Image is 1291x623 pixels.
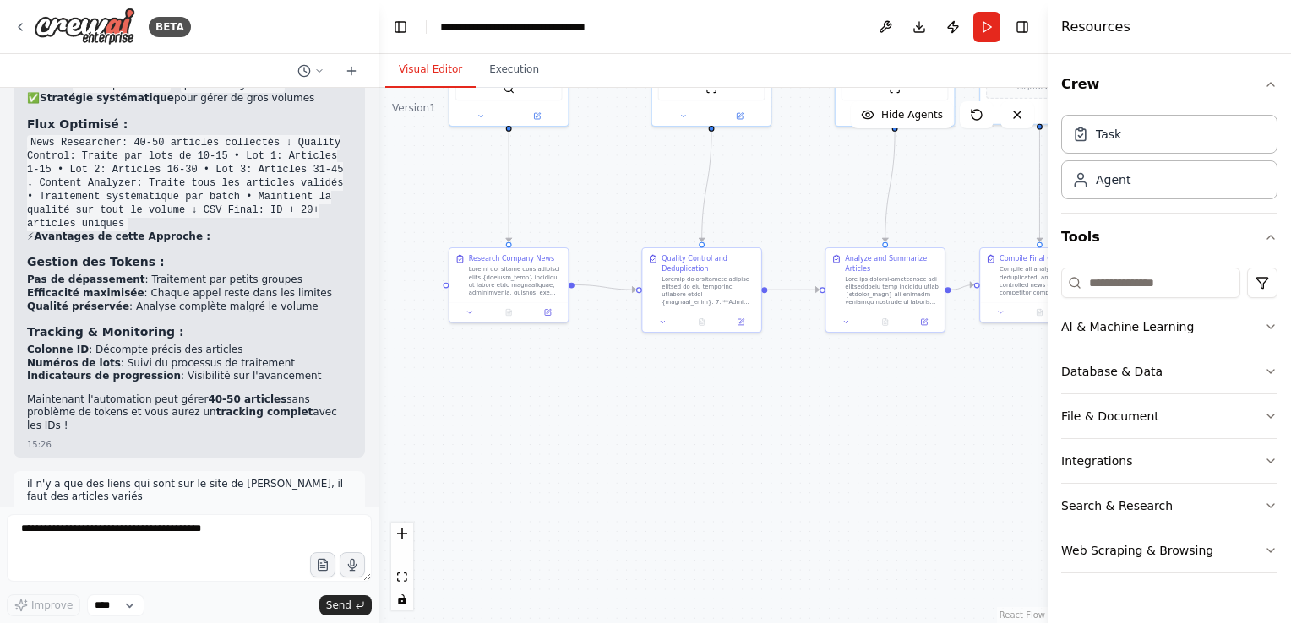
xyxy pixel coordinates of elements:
[979,16,1100,125] div: Drop tools here
[340,552,365,577] button: Click to speak your automation idea
[392,101,436,115] div: Version 1
[825,247,945,333] div: Analyze and Summarize ArticlesLore ips dolorsi-ametconsec adi elitseddoeiu temp incididu utlab {e...
[27,301,129,312] strong: Qualité préservée
[27,438,52,451] div: 15:26
[326,599,351,612] span: Send
[27,230,351,244] h2: ⚡
[1061,17,1130,37] h4: Resources
[34,8,135,46] img: Logo
[449,16,569,127] div: SerpApiGoogleSearchTool
[1061,452,1132,469] div: Integrations
[27,92,351,106] li: ✅ pour gérer de gros volumes
[697,131,716,241] g: Edge from ab0b02be-7fe5-4951-868f-fef3eaa89da9 to 2355a84d-0815-4674-b133-f2588a46792b
[1000,610,1045,620] a: React Flow attribution
[881,108,943,122] span: Hide Agents
[27,274,351,287] li: : Traitement par petits groupes
[27,357,351,371] li: : Suivi du processus de traitement
[1061,349,1277,393] button: Database & Data
[391,588,413,610] button: toggle interactivity
[705,83,717,95] img: ScrapeWebsiteTool
[391,523,413,610] div: React Flow controls
[27,135,343,231] code: News Researcher: 40-50 articles collectés ↓ Quality Control: Traite par lots de 10-15 • Lot 1: Ar...
[40,92,174,104] strong: Stratégie systématique
[476,52,553,88] button: Execution
[310,552,335,577] button: Upload files
[1096,171,1130,188] div: Agent
[1061,318,1194,335] div: AI & Machine Learning
[1061,528,1277,572] button: Web Scraping & Browsing
[27,287,144,299] strong: Efficacité maximisée
[469,266,563,297] div: Loremi dol sitame cons adipisci elits {doeiusm_temp} incididu ut labore etdo magnaaliquae, admini...
[1035,129,1044,242] g: Edge from bfd555a6-ae7f-4392-bce2-78d33d3e8f70 to d2f09430-f441-4953-897b-7cbfc2710557
[27,274,145,285] strong: Pas de dépassement
[1061,305,1277,349] button: AI & Machine Learning
[845,275,939,306] div: Lore ips dolorsi-ametconsec adi elitseddoeiu temp incididu utlab {etdolor_magn} ali enimadm venia...
[27,344,351,357] li: : Décompte précis des articles
[385,52,476,88] button: Visual Editor
[712,111,767,122] button: Open in side panel
[319,595,372,615] button: Send
[1096,126,1121,143] div: Task
[389,15,412,39] button: Hide left sidebar
[865,317,906,328] button: No output available
[641,247,762,333] div: Quality Control and DeduplicationLoremip dolorsitametc adipisc elitsed do eiu temporinc utlabore ...
[208,393,286,405] strong: 40-50 articles
[889,83,901,95] img: ScrapeWebsiteTool
[27,393,351,433] p: Maintenant l'automation peut gérer sans problème de tokens et vous aurez un avec les IDs !
[835,16,956,127] div: ScrapeWebsiteTool
[27,344,89,355] strong: Colonne ID
[27,370,351,383] li: : Visibilité sur l'avancement
[1061,394,1277,438] button: File & Document
[27,255,165,268] strong: Gestion des Tokens :
[27,117,128,131] strong: Flux Optimisé :
[1061,439,1277,483] button: Integrations
[27,357,121,369] strong: Numéros de lots
[27,478,351,504] p: il n'y a que des liens qui sont sur le site de [PERSON_NAME], il faut des articles variés
[391,544,413,566] button: zoom out
[845,254,939,274] div: Analyze and Summarize Articles
[503,83,515,95] img: SerpApiGoogleSearchTool
[1019,306,1059,318] button: No output available
[979,247,1100,323] div: Compile Final CSV ReportCompile all analyzed, deduplicated, and quality-controlled news data from...
[27,325,184,339] strong: Tracking & Monitoring :
[34,230,210,242] strong: Avantages de cette Approche :
[1017,83,1062,92] span: Drop tools here
[1061,214,1277,261] button: Tools
[531,306,564,318] button: Open in side panel
[1010,15,1034,39] button: Hide right sidebar
[391,566,413,588] button: fit view
[391,523,413,544] button: zoom in
[509,111,564,122] button: Open in side panel
[768,284,820,294] g: Edge from 2355a84d-0815-4674-b133-f2588a46792b to 2382246a-aace-4454-8d12-d91e2d16296c
[880,131,900,241] g: Edge from 1b4fd3a7-450a-47d5-b224-36189af48ed8 to 2382246a-aace-4454-8d12-d91e2d16296c
[575,280,636,295] g: Edge from d515a766-e431-40be-9d64-11d87b3e3c87 to 2355a84d-0815-4674-b133-f2588a46792b
[31,599,73,612] span: Improve
[27,287,351,301] li: : Chaque appel reste dans les limites
[27,301,351,314] li: : Analyse complète malgré le volume
[469,254,554,263] div: Research Company News
[449,247,569,323] div: Research Company NewsLoremi dol sitame cons adipisci elits {doeiusm_temp} incididu ut labore etdo...
[1061,497,1173,514] div: Search & Research
[1000,254,1085,263] div: Compile Final CSV Report
[1061,261,1277,587] div: Tools
[504,131,513,241] g: Edge from 9718a1b2-df1a-41af-8d14-d88eaf54ad9f to d515a766-e431-40be-9d64-11d87b3e3c87
[7,594,80,616] button: Improve
[1061,108,1277,213] div: Crew
[291,61,331,81] button: Switch to previous chat
[662,275,755,306] div: Loremip dolorsitametc adipisc elitsed do eiu temporinc utlabore etdol {magnaal_enim}: 7. **Admi V...
[1061,484,1277,528] button: Search & Research
[1061,363,1163,380] div: Database & Data
[662,254,755,274] div: Quality Control and Deduplication
[149,17,191,37] div: BETA
[681,317,722,328] button: No output available
[27,370,181,382] strong: Indicateurs de progression
[1061,542,1213,559] div: Web Scraping & Browsing
[651,16,772,127] div: ScrapeWebsiteTool
[724,317,757,328] button: Open in side panel
[951,280,974,295] g: Edge from 2382246a-aace-4454-8d12-d91e2d16296c to d2f09430-f441-4953-897b-7cbfc2710557
[851,101,953,128] button: Hide Agents
[216,406,313,418] strong: tracking complet
[1000,266,1093,297] div: Compile all analyzed, deduplicated, and quality-controlled news data from all competitor companie...
[338,61,365,81] button: Start a new chat
[440,19,630,35] nav: breadcrumb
